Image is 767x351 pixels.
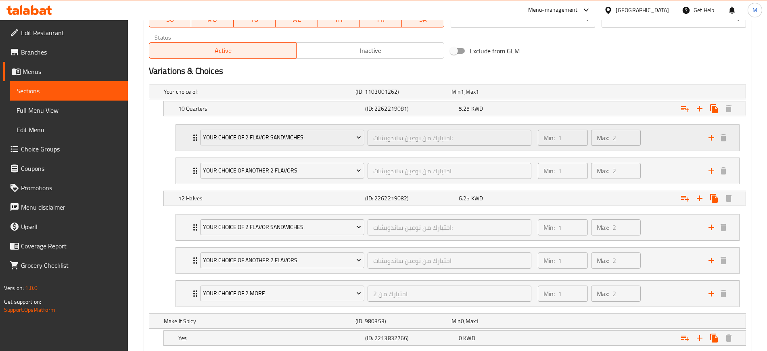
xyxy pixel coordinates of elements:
span: Sections [17,86,121,96]
span: Grocery Checklist [21,261,121,270]
span: Branches [21,47,121,57]
button: Add new choice [692,101,707,116]
span: 0 [459,333,462,343]
button: add [705,165,717,177]
h5: (ID: 2213832766) [365,334,456,342]
button: Add new choice [692,191,707,206]
button: delete [717,288,729,300]
p: Min: [543,256,555,265]
span: 5.25 [459,103,470,114]
h5: (ID: 2262219082) [365,194,456,202]
span: Your Choice of 2 Flavor Sandwiches: [203,132,361,143]
a: Menus [3,62,128,81]
button: Your Choice of 2 More [200,286,364,302]
button: delete [717,165,729,177]
button: add [705,254,717,267]
span: SU [153,14,188,25]
span: 1.0.0 [25,283,38,293]
span: Your Choice of 2 More [203,288,361,298]
p: Min: [543,289,555,298]
span: Version: [4,283,24,293]
div: Expand [176,214,739,240]
div: Expand [176,125,739,151]
div: , [451,88,544,96]
div: Expand [176,158,739,184]
h5: 12 Halves [178,194,362,202]
div: Expand [149,314,746,328]
span: KWD [471,103,483,114]
p: Max: [597,256,609,265]
li: Expand [169,244,746,277]
div: [GEOGRAPHIC_DATA] [616,6,669,15]
span: Active [153,45,294,57]
button: Delete 12 Halves [721,191,736,206]
a: Coupons [3,159,128,178]
button: Your Choice of 2 Flavor Sandwiches: [200,130,364,146]
button: delete [717,132,729,144]
button: delete [717,221,729,233]
div: Expand [164,101,746,116]
div: , [451,317,544,325]
li: Expand [169,121,746,154]
span: Menu disclaimer [21,202,121,212]
span: KWD [471,193,483,204]
p: Min: [543,223,555,232]
button: Clone new choice [707,101,721,116]
button: Active [149,42,297,59]
span: 0 [461,316,464,326]
h5: (ID: 2262219081) [365,105,456,113]
a: Edit Menu [10,120,128,139]
span: M [752,6,757,15]
span: Min [451,86,461,97]
button: delete [717,254,729,267]
span: Coupons [21,164,121,173]
li: Expand [169,211,746,244]
button: Your Choice of Another 2 Flavors [200,252,364,269]
span: SA [405,14,441,25]
a: Coverage Report [3,236,128,256]
p: Max: [597,223,609,232]
span: Inactive [300,45,441,57]
span: Edit Restaurant [21,28,121,38]
button: Delete 10 Quarters [721,101,736,116]
p: Min: [543,166,555,176]
span: Your Choice of Another 2 Flavors [203,255,361,265]
div: Expand [176,281,739,307]
button: Clone new choice [707,191,721,206]
button: add [705,132,717,144]
div: Menu-management [528,5,578,15]
p: Max: [597,133,609,143]
span: TU [237,14,272,25]
a: Full Menu View [10,101,128,120]
button: add [705,288,717,300]
span: TH [321,14,357,25]
button: Add choice group [678,191,692,206]
button: Add choice group [678,331,692,345]
a: Edit Restaurant [3,23,128,42]
h5: Yes [178,334,362,342]
h5: (ID: 980353) [355,317,448,325]
button: Your Choice of Another 2 Flavors [200,163,364,179]
p: Max: [597,289,609,298]
button: Your Choice of 2 Flavor Sandwiches: [200,219,364,235]
p: Min: [543,133,555,143]
span: Upsell [21,222,121,231]
div: Expand [176,248,739,273]
span: 6.25 [459,193,470,204]
span: Get support on: [4,296,41,307]
a: Menu disclaimer [3,198,128,217]
span: Full Menu View [17,105,121,115]
h5: Your choice of: [164,88,352,96]
a: Upsell [3,217,128,236]
span: Max [466,316,476,326]
span: Promotions [21,183,121,193]
button: Inactive [296,42,444,59]
h2: Variations & Choices [149,65,746,77]
h5: 10 Quarters [178,105,362,113]
span: Exclude from GEM [470,46,520,56]
button: add [705,221,717,233]
span: Choice Groups [21,144,121,154]
a: Branches [3,42,128,62]
a: Choice Groups [3,139,128,159]
button: Add new choice [692,331,707,345]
